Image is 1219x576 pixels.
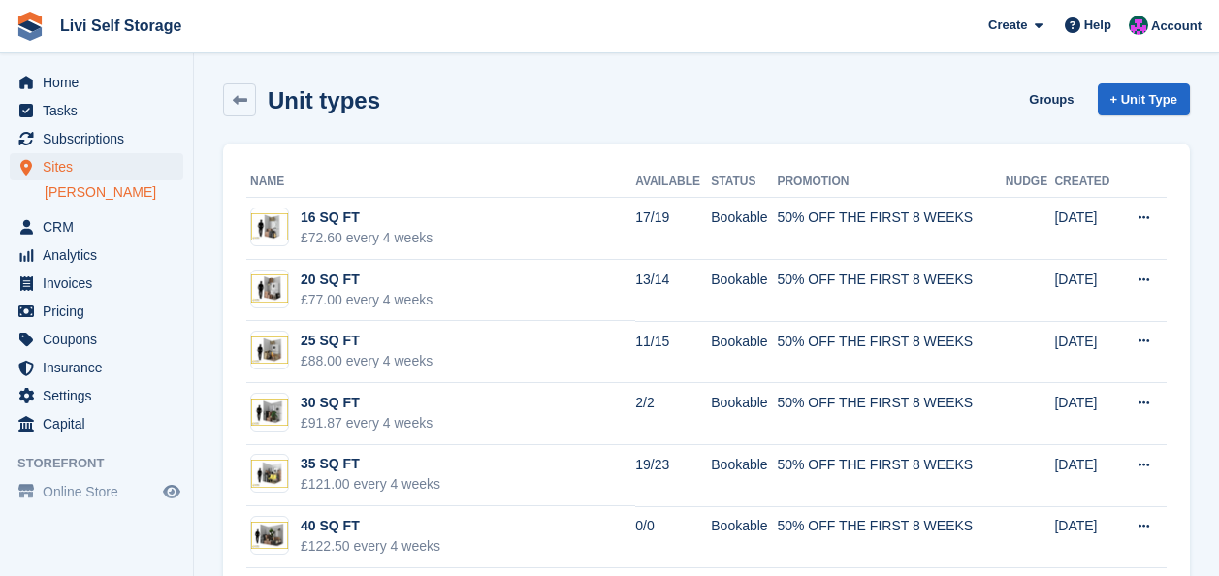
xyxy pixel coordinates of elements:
td: 0/0 [635,506,711,568]
div: 25 SQ FT [301,331,433,351]
span: Sites [43,153,159,180]
span: Coupons [43,326,159,353]
a: + Unit Type [1098,83,1190,115]
span: Tasks [43,97,159,124]
td: Bookable [711,260,777,322]
span: Account [1151,16,1202,36]
img: 35-sqft-unit.jpg [251,460,288,488]
td: 50% OFF THE FIRST 8 WEEKS [777,321,1005,383]
h2: Unit types [268,87,380,113]
div: £77.00 every 4 weeks [301,290,433,310]
a: [PERSON_NAME] [45,183,183,202]
td: 19/23 [635,445,711,507]
div: £121.00 every 4 weeks [301,474,440,495]
td: 50% OFF THE FIRST 8 WEEKS [777,445,1005,507]
span: Settings [43,382,159,409]
th: Created [1054,167,1119,198]
a: menu [10,298,183,325]
td: 2/2 [635,383,711,445]
td: [DATE] [1054,321,1119,383]
div: 30 SQ FT [301,393,433,413]
span: Storefront [17,454,193,473]
a: Livi Self Storage [52,10,189,42]
div: £122.50 every 4 weeks [301,536,440,557]
span: Online Store [43,478,159,505]
td: [DATE] [1054,445,1119,507]
td: 50% OFF THE FIRST 8 WEEKS [777,260,1005,322]
img: Graham Cameron [1129,16,1148,35]
span: Subscriptions [43,125,159,152]
div: 16 SQ FT [301,208,433,228]
a: menu [10,382,183,409]
img: stora-icon-8386f47178a22dfd0bd8f6a31ec36ba5ce8667c1dd55bd0f319d3a0aa187defe.svg [16,12,45,41]
td: 13/14 [635,260,711,322]
a: menu [10,410,183,437]
td: Bookable [711,506,777,568]
td: [DATE] [1054,198,1119,260]
td: 50% OFF THE FIRST 8 WEEKS [777,198,1005,260]
div: 40 SQ FT [301,516,440,536]
th: Name [246,167,635,198]
div: £91.87 every 4 weeks [301,413,433,433]
div: £72.60 every 4 weeks [301,228,433,248]
a: menu [10,97,183,124]
span: Capital [43,410,159,437]
a: menu [10,125,183,152]
td: Bookable [711,321,777,383]
img: 20-sqft-unit.jpg [251,274,288,303]
img: 30-sqft-unit.jpg [251,399,288,427]
a: menu [10,326,183,353]
td: [DATE] [1054,506,1119,568]
div: 35 SQ FT [301,454,440,474]
a: menu [10,478,183,505]
span: Pricing [43,298,159,325]
a: Preview store [160,480,183,503]
a: menu [10,213,183,240]
img: 40-sqft-unit.jpg [251,522,288,550]
div: £88.00 every 4 weeks [301,351,433,371]
td: 17/19 [635,198,711,260]
span: Help [1084,16,1111,35]
td: 50% OFF THE FIRST 8 WEEKS [777,383,1005,445]
span: Analytics [43,241,159,269]
a: menu [10,241,183,269]
span: Home [43,69,159,96]
th: Available [635,167,711,198]
img: 15-sqft-unit.jpg [251,213,288,241]
div: 20 SQ FT [301,270,433,290]
td: [DATE] [1054,383,1119,445]
img: 25-sqft-unit.jpg [251,336,288,365]
span: Insurance [43,354,159,381]
span: CRM [43,213,159,240]
span: Create [988,16,1027,35]
span: Invoices [43,270,159,297]
a: menu [10,153,183,180]
td: Bookable [711,383,777,445]
th: Promotion [777,167,1005,198]
td: Bookable [711,198,777,260]
th: Nudge [1006,167,1055,198]
a: menu [10,270,183,297]
td: 50% OFF THE FIRST 8 WEEKS [777,506,1005,568]
td: [DATE] [1054,260,1119,322]
a: menu [10,354,183,381]
a: menu [10,69,183,96]
a: Groups [1021,83,1081,115]
td: 11/15 [635,321,711,383]
th: Status [711,167,777,198]
td: Bookable [711,445,777,507]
